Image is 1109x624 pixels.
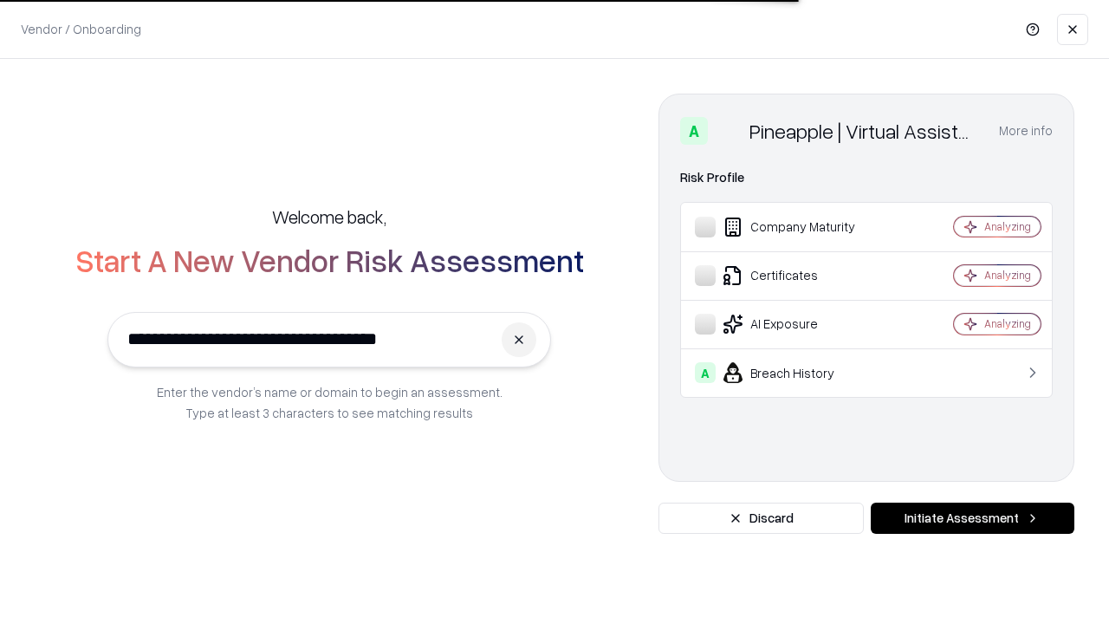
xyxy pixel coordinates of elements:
[695,217,902,237] div: Company Maturity
[984,219,1031,234] div: Analyzing
[658,503,864,534] button: Discard
[157,381,503,423] p: Enter the vendor’s name or domain to begin an assessment. Type at least 3 characters to see match...
[695,362,902,383] div: Breach History
[680,167,1053,188] div: Risk Profile
[695,314,902,335] div: AI Exposure
[695,362,716,383] div: A
[984,268,1031,283] div: Analyzing
[680,117,708,145] div: A
[871,503,1074,534] button: Initiate Assessment
[75,243,584,277] h2: Start A New Vendor Risk Assessment
[715,117,743,145] img: Pineapple | Virtual Assistant Agency
[749,117,978,145] div: Pineapple | Virtual Assistant Agency
[272,205,386,229] h5: Welcome back,
[21,20,141,38] p: Vendor / Onboarding
[999,115,1053,146] button: More info
[695,265,902,286] div: Certificates
[984,316,1031,331] div: Analyzing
